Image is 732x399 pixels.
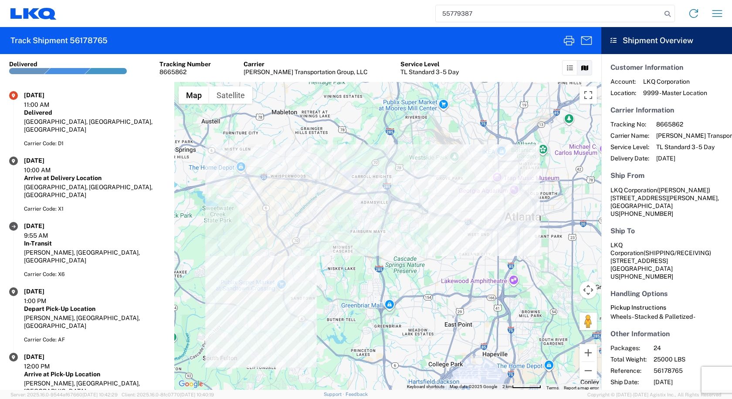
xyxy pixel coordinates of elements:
[654,355,728,363] span: 25000 LBS
[244,60,368,68] div: Carrier
[610,143,649,151] span: Service Level:
[610,330,723,338] h5: Other Information
[610,304,723,311] h6: Pickup Instructions
[24,157,68,164] div: [DATE]
[657,187,710,194] span: ([PERSON_NAME])
[10,392,118,397] span: Server: 2025.16.0-9544af67660
[654,367,728,375] span: 56178765
[619,273,673,280] span: [PHONE_NUMBER]
[610,194,668,201] span: [STREET_ADDRESS]
[610,171,723,180] h5: Ship From
[610,132,649,140] span: Carrier Name:
[564,385,599,390] a: Report a map error
[407,384,444,390] button: Keyboard shortcuts
[24,205,165,213] div: Carrier Code: X1
[122,392,214,397] span: Client: 2025.16.0-8fc0770
[24,305,165,313] div: Depart Pick-Up Location
[24,379,165,395] div: [PERSON_NAME], [GEOGRAPHIC_DATA], [GEOGRAPHIC_DATA]
[10,35,108,46] h2: Track Shipment 56178765
[24,249,165,264] div: [PERSON_NAME], [GEOGRAPHIC_DATA], [GEOGRAPHIC_DATA]
[610,227,723,235] h5: Ship To
[24,140,165,147] div: Carrier Code: D1
[610,154,649,162] span: Delivery Date:
[346,392,368,397] a: Feedback
[209,86,252,104] button: Show satellite imagery
[610,344,647,352] span: Packages:
[587,391,722,399] span: Copyright © [DATE]-[DATE] Agistix Inc., All Rights Reserved
[450,384,497,389] span: Map data ©2025 Google
[610,89,636,97] span: Location:
[24,101,68,109] div: 11:00 AM
[610,186,723,218] address: [PERSON_NAME], [GEOGRAPHIC_DATA] US
[400,68,459,76] div: TL Standard 3 - 5 Day
[179,86,209,104] button: Show street map
[610,290,723,298] h5: Handling Options
[610,78,636,85] span: Account:
[579,86,597,104] button: Toggle fullscreen view
[24,109,165,116] div: Delivered
[24,166,68,174] div: 10:00 AM
[176,379,205,390] a: Open this area in Google Maps (opens a new window)
[643,89,707,97] span: 9999 - Master Location
[644,249,711,256] span: (SHIPPING/RECEIVING)
[159,60,211,68] div: Tracking Number
[24,336,165,344] div: Carrier Code: AF
[24,183,165,199] div: [GEOGRAPHIC_DATA], [GEOGRAPHIC_DATA], [GEOGRAPHIC_DATA]
[24,174,165,182] div: Arrive at Delivery Location
[9,60,37,68] div: Delivered
[610,187,657,194] span: LKQ Corporation
[654,344,728,352] span: 24
[619,210,673,217] span: [PHONE_NUMBER]
[546,385,559,390] a: Terms
[579,281,597,299] button: Map camera controls
[24,118,165,133] div: [GEOGRAPHIC_DATA], [GEOGRAPHIC_DATA], [GEOGRAPHIC_DATA]
[24,232,68,239] div: 9:55 AM
[610,355,647,363] span: Total Weight:
[579,344,597,361] button: Zoom in
[610,106,723,114] h5: Carrier Information
[24,370,165,378] div: Arrive at Pick-Up Location
[324,392,346,397] a: Support
[24,91,68,99] div: [DATE]
[24,314,165,330] div: [PERSON_NAME], [GEOGRAPHIC_DATA], [GEOGRAPHIC_DATA]
[24,222,68,230] div: [DATE]
[610,313,723,321] div: Wheels - Stacked & Palletized -
[654,378,728,386] span: [DATE]
[24,297,68,305] div: 1:00 PM
[180,392,214,397] span: [DATE] 10:40:19
[579,362,597,379] button: Zoom out
[610,242,711,264] span: LKQ Corporation [STREET_ADDRESS]
[579,313,597,330] button: Drag Pegman onto the map to open Street View
[159,68,211,76] div: 8665862
[400,60,459,68] div: Service Level
[502,384,512,389] span: 2 km
[610,241,723,280] address: [GEOGRAPHIC_DATA] US
[24,239,165,247] div: In-Transit
[176,379,205,390] img: Google
[500,384,544,390] button: Map Scale: 2 km per 63 pixels
[610,378,647,386] span: Ship Date:
[24,353,68,361] div: [DATE]
[436,5,661,22] input: Shipment, tracking or reference number
[24,287,68,295] div: [DATE]
[610,367,647,375] span: Reference:
[610,63,723,72] h5: Customer Information
[24,362,68,370] div: 12:00 PM
[82,392,118,397] span: [DATE] 10:42:29
[244,68,368,76] div: [PERSON_NAME] Transportation Group, LLC
[601,27,732,54] header: Shipment Overview
[610,120,649,128] span: Tracking No:
[24,270,165,278] div: Carrier Code: X6
[643,78,707,85] span: LKQ Corporation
